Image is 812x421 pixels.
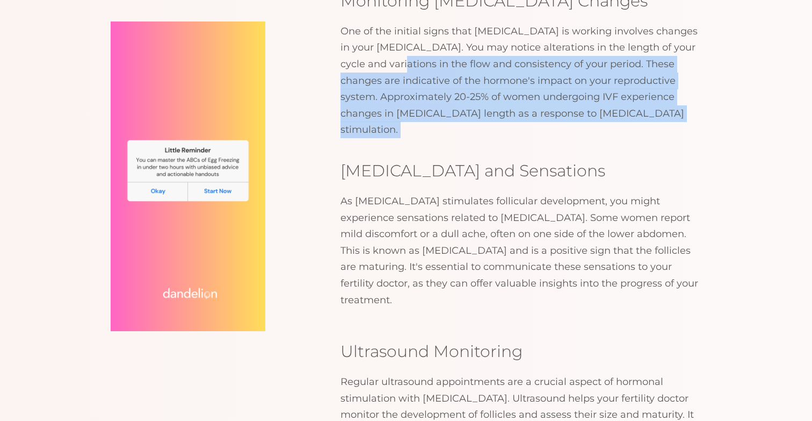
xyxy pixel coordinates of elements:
h3: [MEDICAL_DATA] and Sensations [340,160,701,182]
img: dandelion-egg-freezing-reminder [111,22,265,331]
h3: Ultrasound Monitoring [340,340,701,363]
p: One of the initial signs that [MEDICAL_DATA] is working involves changes in your [MEDICAL_DATA]. ... [340,23,701,138]
p: As [MEDICAL_DATA] stimulates follicular development, you might experience sensations related to [... [340,193,701,308]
